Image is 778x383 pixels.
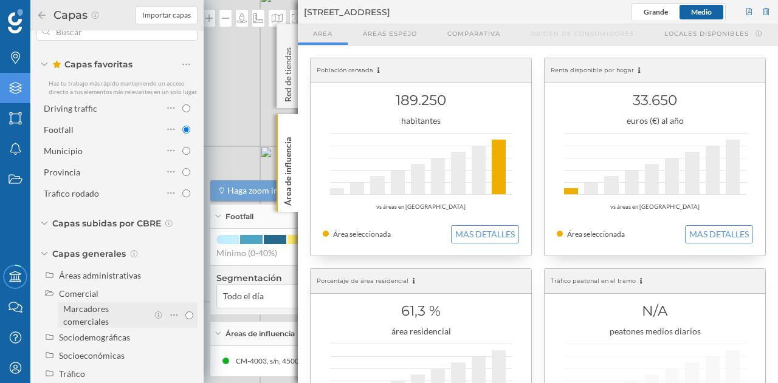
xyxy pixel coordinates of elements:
[44,103,97,114] div: Driving traffic
[95,355,393,367] div: CM-4003, s/n, 45003 [GEOGRAPHIC_DATA], [GEOGRAPHIC_DATA] (20 min Conduciendo)
[225,328,295,339] span: Áreas de influencia
[313,29,332,38] span: Area
[52,58,133,70] span: Capas favoritas
[557,115,753,127] div: euros (€) al año
[567,229,625,239] span: Área seleccionada
[323,325,519,337] div: área residencial
[323,201,519,213] div: vs áreas en [GEOGRAPHIC_DATA]
[59,288,98,299] div: Comercial
[363,29,417,38] span: Áreas espejo
[557,325,753,337] div: peatones medios diarios
[44,124,74,135] div: Footfall
[227,185,388,197] span: Haga zoom in para interactuar con el mapa
[59,350,125,361] div: Socioeconómicas
[44,167,80,177] div: Provincia
[8,9,23,33] img: Geoblink Logo
[44,146,83,156] div: Municipio
[557,299,753,322] h1: N/A
[59,332,130,342] div: Sociodemográficas
[644,7,668,16] span: Grande
[447,29,500,38] span: Comparativa
[282,42,294,102] p: Red de tiendas
[47,5,91,25] h2: Capas
[142,10,191,21] span: Importar capas
[531,29,634,38] span: Origen de consumidores
[52,217,161,229] span: Capas subidas por CBRE
[216,272,428,284] h4: Segmentación
[225,211,253,222] span: Footfall
[333,229,391,239] span: Área seleccionada
[49,80,198,95] span: Haz tu trabajo más rápido manteniendo un acceso directo a tus elementos más relevantes en un solo...
[304,6,390,18] span: [STREET_ADDRESS]
[216,247,277,259] span: Mínimo (0-40%)
[63,303,109,327] div: Marcadores comerciales
[24,8,67,19] span: Soporte
[44,188,99,198] div: Trafico rodado
[545,269,765,294] div: Tráfico peatonal en el tramo
[185,311,193,319] input: Marcadores comerciales
[323,299,519,322] h1: 61,3 %
[685,225,753,243] button: MAS DETALLES
[557,201,753,213] div: vs áreas en [GEOGRAPHIC_DATA]
[311,58,531,83] div: Población censada
[223,290,264,302] span: Todo el día
[52,248,126,260] span: Capas generales
[691,7,712,16] span: Medio
[545,58,765,83] div: Renta disponible por hogar
[323,89,519,112] h1: 189.250
[282,132,294,206] p: Área de influencia
[323,115,519,127] div: habitantes
[451,225,519,243] button: MAS DETALLES
[311,269,531,294] div: Porcentaje de área residencial
[59,368,85,379] div: Tráfico
[664,29,749,38] span: Locales disponibles
[59,270,141,280] div: Áreas administrativas
[557,89,753,112] h1: 33.650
